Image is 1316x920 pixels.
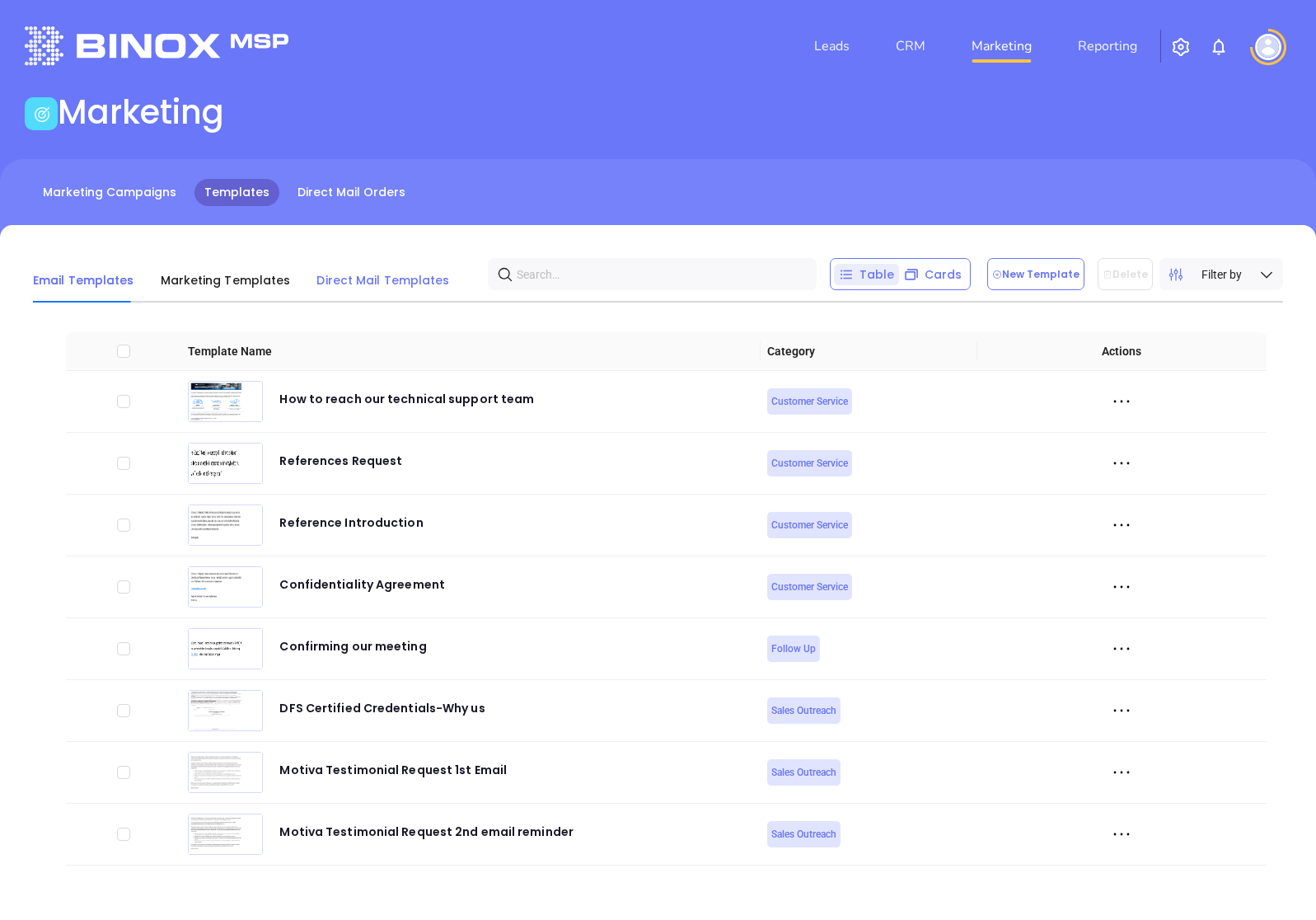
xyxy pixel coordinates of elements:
div: Table [834,264,899,285]
div: Motiva Testimonial Request 1st Email [279,760,507,793]
span: Marketing Templates [161,272,291,289]
button: Delete [1098,258,1153,290]
div: Cards [899,264,967,285]
th: Category [761,332,977,371]
a: CRM [889,30,932,63]
div: How to reach our technical support team [279,389,534,422]
span: Direct Mail Templates [316,272,449,289]
a: Direct Mail Orders [288,179,415,206]
div: DFS Certified Credentials-Why us [279,698,485,731]
span: Customer Service [771,578,848,596]
span: Sales Outreach [771,702,836,720]
span: Customer Service [771,454,848,472]
img: iconSetting [1171,37,1191,57]
a: Templates [194,179,279,206]
div: Reference Introduction [279,513,423,546]
span: Email Templates [33,272,134,289]
span: Follow Up [771,640,816,658]
a: Marketing [965,30,1038,63]
img: user [1255,34,1281,60]
a: Leads [808,30,856,63]
span: Sales Outreach [771,825,836,843]
span: Customer Service [771,392,848,411]
a: Reporting [1071,30,1144,63]
span: Customer Service [771,516,848,534]
div: Motiva Testimonial Request 2nd email reminder [279,822,574,855]
span: Filter by [1201,265,1242,284]
div: References Request [279,451,402,484]
div: Confirming our meeting [279,636,426,669]
button: New Template [987,258,1084,290]
img: logo [25,26,288,65]
a: Marketing Campaigns [33,179,186,206]
div: Confidentiality Agreement [279,575,445,608]
img: iconNotification [1209,37,1229,57]
span: Sales Outreach [771,763,836,782]
h1: Marketing [58,92,224,132]
th: Actions [977,332,1267,371]
input: Search… [517,261,794,287]
th: Template Name [181,332,760,371]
